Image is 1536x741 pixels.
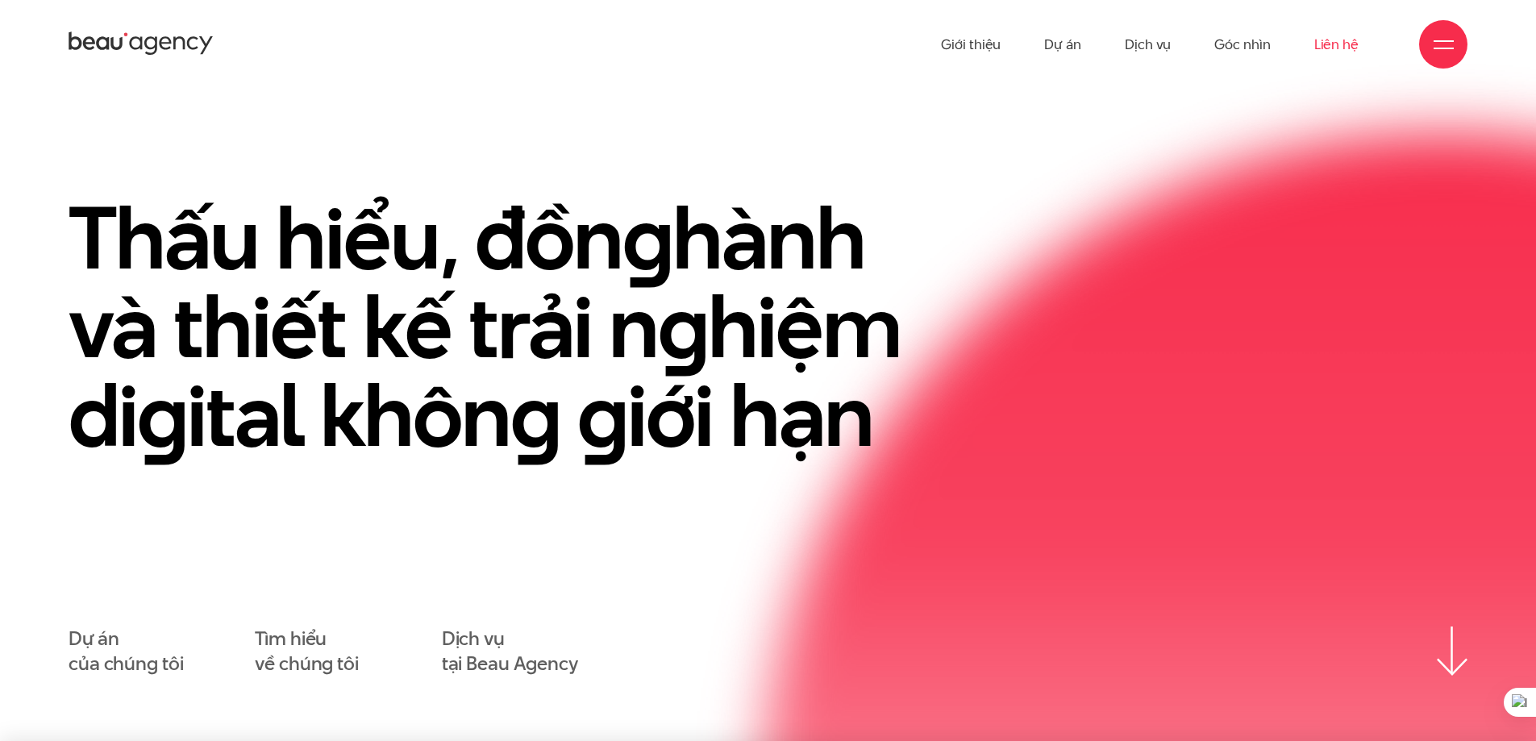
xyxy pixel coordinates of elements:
[442,627,578,676] a: Dịch vụtại Beau Agency
[69,194,955,460] h1: Thấu hiểu, đồn hành và thiết kế trải n hiệm di ital khôn iới hạn
[255,627,359,676] a: Tìm hiểuvề chúng tôi
[137,355,187,476] en: g
[577,355,627,476] en: g
[510,355,560,476] en: g
[658,266,708,387] en: g
[622,177,672,298] en: g
[69,627,183,676] a: Dự áncủa chúng tôi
